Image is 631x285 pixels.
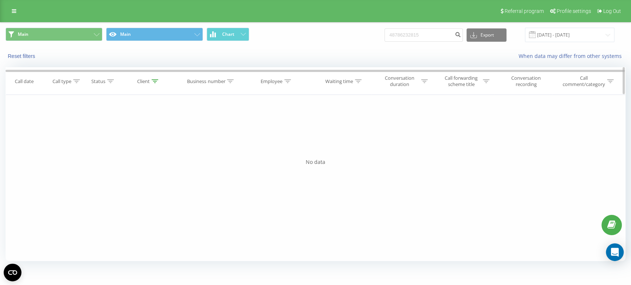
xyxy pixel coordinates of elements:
[467,28,506,42] button: Export
[441,75,481,87] div: Call forwarding scheme title
[91,78,105,85] div: Status
[4,264,21,281] button: Open CMP widget
[603,8,621,14] span: Log Out
[18,31,28,37] span: Main
[6,53,39,59] button: Reset filters
[325,78,353,85] div: Waiting time
[207,28,249,41] button: Chart
[384,28,463,42] input: Search by number
[222,32,234,37] span: Chart
[502,75,550,87] div: Conversation recording
[137,78,150,85] div: Client
[15,78,34,85] div: Call date
[519,52,625,59] a: When data may differ from other systems
[6,28,102,41] button: Main
[606,243,624,261] div: Open Intercom Messenger
[557,8,591,14] span: Profile settings
[261,78,282,85] div: Employee
[562,75,605,87] div: Call comment/category
[52,78,71,85] div: Call type
[187,78,225,85] div: Business number
[380,75,419,87] div: Conversation duration
[6,158,625,166] div: No data
[505,8,544,14] span: Referral program
[106,28,203,41] button: Main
